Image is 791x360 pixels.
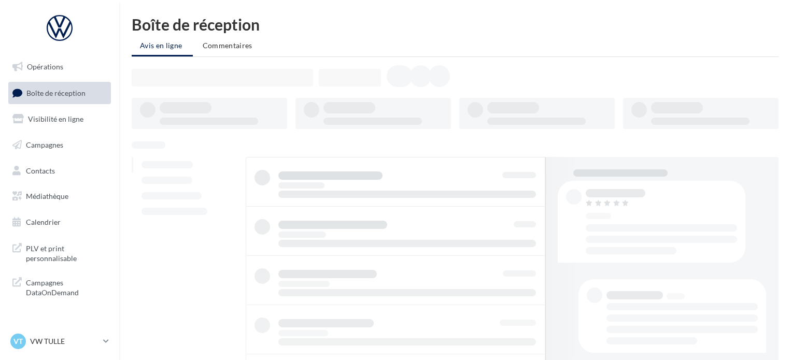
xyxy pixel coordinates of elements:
[6,211,113,233] a: Calendrier
[132,17,779,32] div: Boîte de réception
[6,56,113,78] a: Opérations
[28,114,83,123] span: Visibilité en ligne
[6,271,113,302] a: Campagnes DataOnDemand
[8,332,111,351] a: VT VW TULLE
[6,160,113,182] a: Contacts
[26,140,63,149] span: Campagnes
[13,336,23,347] span: VT
[6,185,113,207] a: Médiathèque
[6,108,113,130] a: Visibilité en ligne
[6,134,113,156] a: Campagnes
[26,166,55,175] span: Contacts
[26,88,86,97] span: Boîte de réception
[26,241,107,264] span: PLV et print personnalisable
[27,62,63,71] span: Opérations
[30,336,99,347] p: VW TULLE
[26,192,68,200] span: Médiathèque
[6,237,113,268] a: PLV et print personnalisable
[26,276,107,298] span: Campagnes DataOnDemand
[26,218,61,226] span: Calendrier
[6,82,113,104] a: Boîte de réception
[203,41,252,50] span: Commentaires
